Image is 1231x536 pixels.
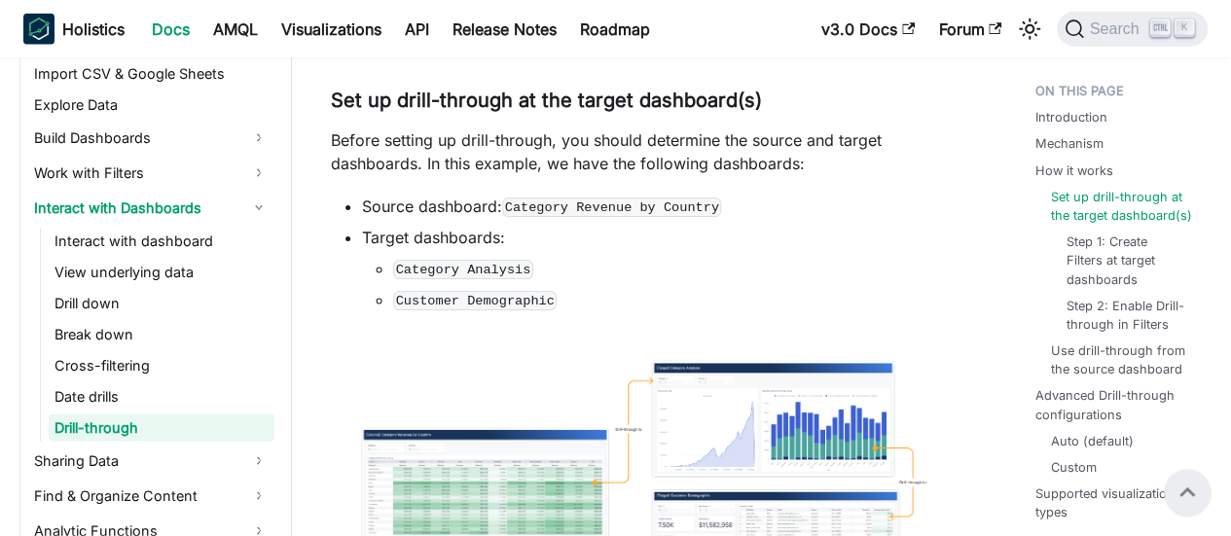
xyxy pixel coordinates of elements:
a: Use drill-through from the source dashboard [1051,341,1192,378]
a: Break down [49,321,274,348]
a: Supported visualization types [1035,484,1200,521]
a: HolisticsHolistics [23,14,125,45]
a: Find & Organize Content [28,481,274,512]
a: Forum [926,14,1013,45]
code: Customer Demographic [393,291,557,310]
li: Target dashboards: [362,226,958,311]
a: Drill-through [49,414,274,442]
a: Interact with Dashboards [28,193,274,224]
a: Custom [1051,458,1097,477]
a: Explore Data [28,91,274,119]
a: View underlying data [49,259,274,286]
a: Advanced Drill-through configurations [1035,386,1200,423]
code: Category Revenue by Country [502,197,721,217]
a: Roadmap [568,14,662,45]
button: Search (Ctrl+K) [1057,12,1208,47]
span: Search [1084,20,1151,38]
a: Visualizations [270,14,393,45]
h3: Set up drill-through at the target dashboard(s) [331,89,958,113]
b: Holistics [62,18,125,41]
a: Cross-filtering [49,352,274,379]
img: Holistics [23,14,54,45]
a: Introduction [1035,108,1107,126]
p: Before setting up drill-through, you should determine the source and target dashboards. In this e... [331,128,958,175]
a: Drill down [49,290,274,317]
a: Step 2: Enable Drill-through in Filters [1067,297,1184,334]
button: Switch between dark and light mode (currently light mode) [1014,14,1045,45]
a: Step 1: Create Filters at target dashboards [1067,232,1184,289]
a: v3.0 Docs [810,14,926,45]
a: Date drills [49,383,274,411]
a: Work with Filters [28,158,274,189]
a: Docs [140,14,201,45]
a: Set up drill-through at the target dashboard(s) [1051,188,1192,225]
a: AMQL [201,14,270,45]
a: Auto (default) [1051,432,1134,450]
li: Source dashboard: [362,195,958,218]
a: Build Dashboards [28,123,274,154]
a: API [393,14,441,45]
code: Category Analysis [393,260,533,279]
a: Mechanism [1035,134,1104,153]
kbd: K [1175,19,1194,37]
a: How it works [1035,161,1113,180]
a: Sharing Data [28,446,274,477]
button: Scroll back to top [1164,469,1211,516]
a: Interact with dashboard [49,228,274,255]
a: Release Notes [441,14,568,45]
a: Import CSV & Google Sheets [28,60,274,88]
